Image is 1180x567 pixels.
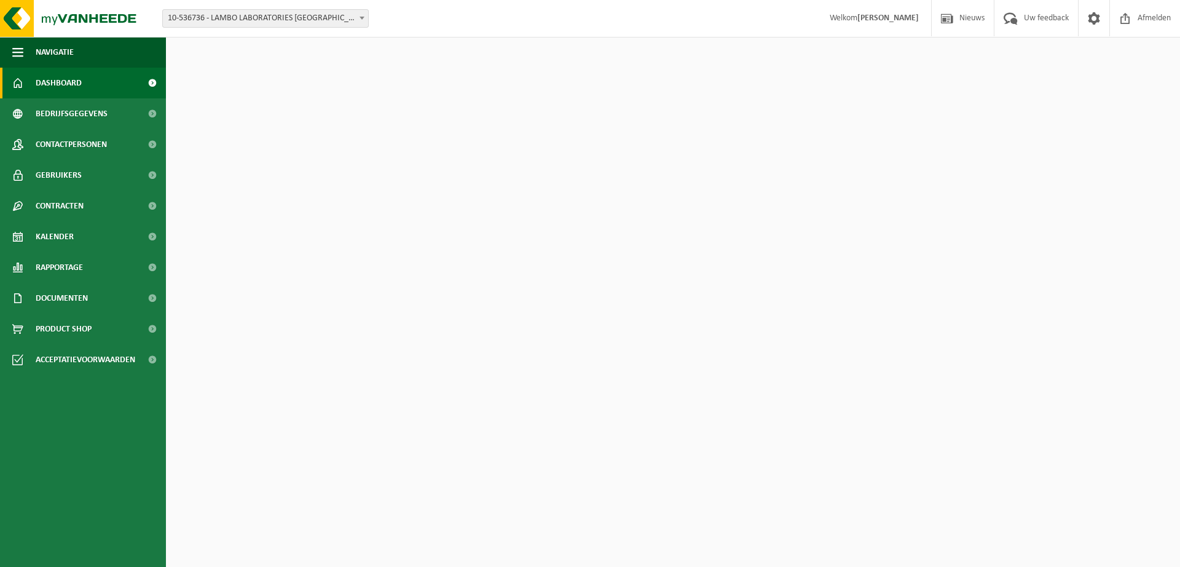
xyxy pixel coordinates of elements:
span: Bedrijfsgegevens [36,98,108,129]
span: Contracten [36,191,84,221]
span: Rapportage [36,252,83,283]
span: Contactpersonen [36,129,107,160]
strong: [PERSON_NAME] [857,14,919,23]
span: 10-536736 - LAMBO LABORATORIES NV - WIJNEGEM [163,10,368,27]
span: Navigatie [36,37,74,68]
span: 10-536736 - LAMBO LABORATORIES NV - WIJNEGEM [162,9,369,28]
span: Kalender [36,221,74,252]
span: Documenten [36,283,88,314]
span: Dashboard [36,68,82,98]
span: Gebruikers [36,160,82,191]
span: Product Shop [36,314,92,344]
span: Acceptatievoorwaarden [36,344,135,375]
